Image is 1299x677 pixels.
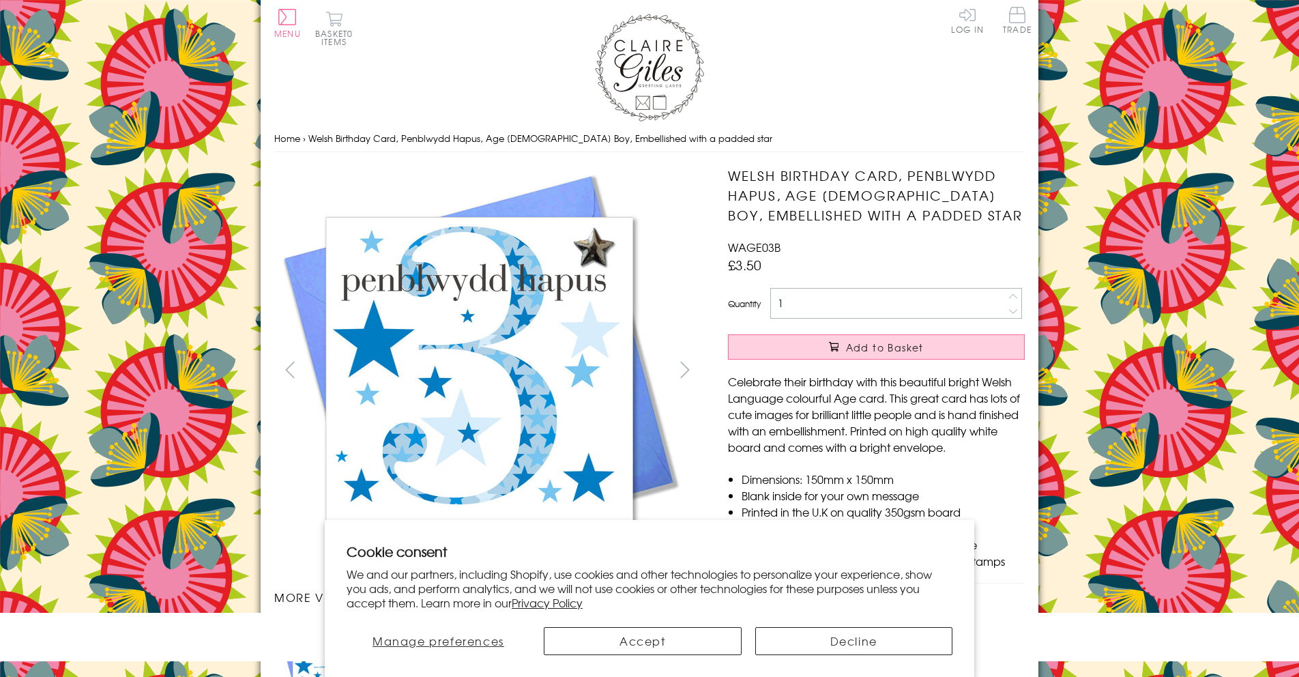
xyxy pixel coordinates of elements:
[728,255,761,274] span: £3.50
[512,594,583,611] a: Privacy Policy
[728,373,1025,455] p: Celebrate their birthday with this beautiful bright Welsh Language colourful Age card. This great...
[315,11,353,46] button: Basket0 items
[755,627,953,655] button: Decline
[728,334,1025,360] button: Add to Basket
[321,27,353,48] span: 0 items
[347,627,530,655] button: Manage preferences
[544,627,742,655] button: Accept
[303,132,306,145] span: ›
[373,633,504,649] span: Manage preferences
[728,239,780,255] span: WAGE03B
[728,166,1025,225] h1: Welsh Birthday Card, Penblwydd Hapus, Age [DEMOGRAPHIC_DATA] Boy, Embellished with a padded star
[742,471,1025,487] li: Dimensions: 150mm x 150mm
[728,298,761,310] label: Quantity
[274,354,305,385] button: prev
[595,14,704,121] img: Claire Giles Greetings Cards
[274,132,300,145] a: Home
[1003,7,1032,36] a: Trade
[846,341,924,354] span: Add to Basket
[347,567,952,609] p: We and our partners, including Shopify, use cookies and other technologies to personalize your ex...
[274,27,301,40] span: Menu
[1003,7,1032,33] span: Trade
[742,487,1025,504] li: Blank inside for your own message
[274,589,701,605] h3: More views
[951,7,984,33] a: Log In
[274,125,1025,153] nav: breadcrumbs
[274,166,684,575] img: Welsh Birthday Card, Penblwydd Hapus, Age 3 Boy, Embellished with a padded star
[742,504,1025,520] li: Printed in the U.K on quality 350gsm board
[274,9,301,38] button: Menu
[347,542,952,561] h2: Cookie consent
[670,354,701,385] button: next
[308,132,772,145] span: Welsh Birthday Card, Penblwydd Hapus, Age [DEMOGRAPHIC_DATA] Boy, Embellished with a padded star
